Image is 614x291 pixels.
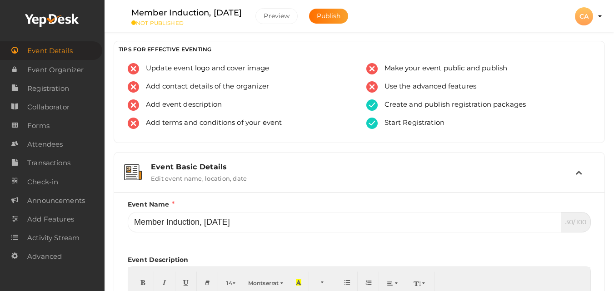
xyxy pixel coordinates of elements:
img: event-details.svg [124,164,142,180]
span: 14 [226,280,232,286]
img: error.svg [128,99,139,111]
span: Use the advanced features [378,81,477,93]
span: 30/100 [561,212,591,232]
img: tick-success.svg [366,99,378,111]
profile-pic: CA [575,12,593,20]
span: Transactions [27,154,70,172]
span: Announcements [27,192,85,210]
span: Registration [27,79,69,98]
label: Member Induction, [DATE] [131,6,242,20]
span: Create and publish registration packages [378,99,526,111]
span: Make your event public and publish [378,63,508,74]
span: Publish [317,12,341,20]
img: error.svg [128,118,139,129]
span: Attendees [27,135,63,153]
h3: TIPS FOR EFFECTIVE EVENTING [119,46,600,53]
img: error.svg [128,63,139,74]
img: error.svg [128,81,139,93]
span: Advanced [27,247,62,266]
img: tick-success.svg [366,118,378,129]
span: Check-in [27,173,58,191]
input: Please enter Event Name [128,212,561,232]
span: Add Features [27,210,74,228]
span: Montserrat [248,280,279,286]
span: Start Registration [378,118,445,129]
span: Add event description [139,99,222,111]
label: Event Description [128,255,188,264]
span: Update event logo and cover image [139,63,270,74]
label: Event Name [128,199,175,210]
button: Publish [309,9,349,24]
span: Activity Stream [27,229,80,247]
button: Preview [255,8,298,24]
button: CA [572,7,596,26]
img: error.svg [366,81,378,93]
span: Collaborator [27,98,70,116]
span: Add terms and conditions of your event [139,118,282,129]
span: Event Details [27,42,73,60]
span: Add contact details of the organizer [139,81,269,93]
img: error.svg [366,63,378,74]
span: Event Organizer [27,61,84,79]
small: NOT PUBLISHED [131,20,242,26]
div: CA [575,7,593,25]
a: Event Basic Details Edit event name, location, date [119,175,600,184]
label: Edit event name, location, date [151,171,247,182]
span: Forms [27,117,50,135]
div: Event Basic Details [151,163,575,171]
